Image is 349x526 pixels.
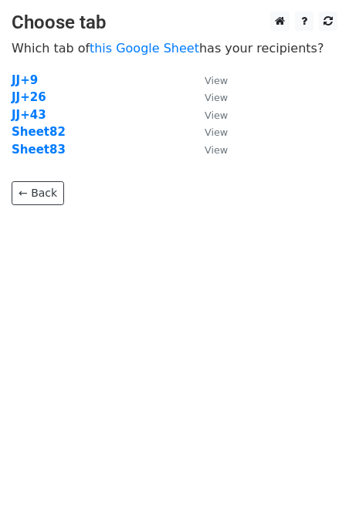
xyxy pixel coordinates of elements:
a: this Google Sheet [90,41,199,56]
h3: Choose tab [12,12,337,34]
small: View [205,144,228,156]
a: View [189,90,228,104]
small: View [205,110,228,121]
a: View [189,143,228,157]
a: JJ+43 [12,108,46,122]
small: View [205,75,228,86]
a: JJ+26 [12,90,46,104]
small: View [205,92,228,103]
a: Sheet83 [12,143,66,157]
p: Which tab of has your recipients? [12,40,337,56]
a: Sheet82 [12,125,66,139]
a: View [189,108,228,122]
a: View [189,125,228,139]
a: View [189,73,228,87]
small: View [205,126,228,138]
a: JJ+9 [12,73,38,87]
a: ← Back [12,181,64,205]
